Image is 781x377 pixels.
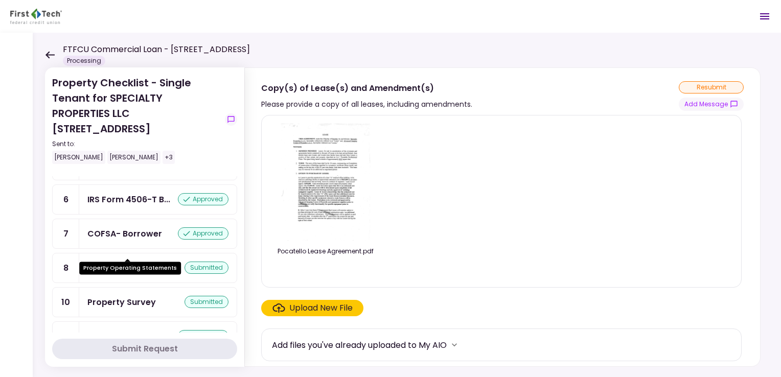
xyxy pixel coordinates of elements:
[52,184,237,215] a: 6IRS Form 4506-T Borrowerapproved
[261,82,472,95] div: Copy(s) of Lease(s) and Amendment(s)
[679,81,744,93] div: resubmit
[87,227,162,240] div: COFSA- Borrower
[261,98,472,110] div: Please provide a copy of all leases, including amendments.
[185,262,228,274] div: submitted
[163,151,175,164] div: +3
[185,296,228,308] div: submitted
[112,343,178,355] div: Submit Request
[178,193,228,205] div: approved
[272,339,447,351] div: Add files you've already uploaded to My AIO
[52,253,237,283] a: 8Property Operating Statementssubmitted
[244,67,761,367] div: Copy(s) of Lease(s) and Amendment(s)Please provide a copy of all leases, including amendments.res...
[87,193,170,206] div: IRS Form 4506-T Borrower
[289,302,353,314] div: Upload New File
[53,322,79,351] div: 11
[52,151,105,164] div: [PERSON_NAME]
[272,247,379,256] div: Pocatello Lease Agreement.pdf
[447,337,462,352] button: more
[53,253,79,282] div: 8
[53,219,79,248] div: 7
[10,9,62,24] img: Partner icon
[261,300,363,316] span: Click here to upload the required document
[107,151,160,164] div: [PERSON_NAME]
[52,219,237,249] a: 7COFSA- Borrowerapproved
[63,43,250,56] h1: FTFCU Commercial Loan - [STREET_ADDRESS]
[63,56,105,66] div: Processing
[52,339,237,359] button: Submit Request
[53,185,79,214] div: 6
[178,330,228,342] div: approved
[178,227,228,240] div: approved
[52,321,237,351] a: 11Prior Environmental Phase I and/or Phase IIapproved
[52,75,221,164] div: Property Checklist - Single Tenant for SPECIALTY PROPERTIES LLC [STREET_ADDRESS]
[52,287,237,317] a: 10Property Surveysubmitted
[679,98,744,111] button: show-messages
[52,139,221,149] div: Sent to:
[87,296,156,309] div: Property Survey
[752,4,777,29] button: Open menu
[79,262,181,274] div: Property Operating Statements
[87,330,168,343] div: Prior Environmental Phase I and/or Phase II
[53,288,79,317] div: 10
[225,113,237,126] button: show-messages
